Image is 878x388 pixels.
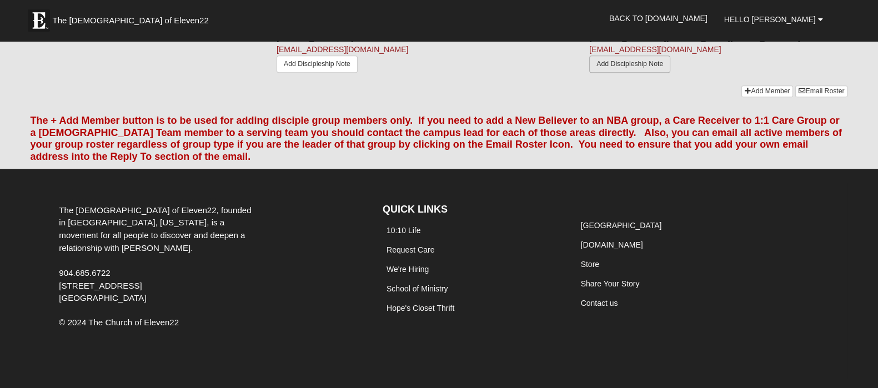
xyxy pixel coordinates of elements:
a: [EMAIL_ADDRESS][DOMAIN_NAME] [589,45,721,54]
a: Store [581,260,599,269]
h4: QUICK LINKS [383,204,560,216]
div: The [DEMOGRAPHIC_DATA] of Eleven22, founded in [GEOGRAPHIC_DATA], [US_STATE], is a movement for a... [51,204,266,305]
a: Add Discipleship Note [277,56,358,73]
a: Add Member [741,85,793,97]
a: The [DEMOGRAPHIC_DATA] of Eleven22 [22,4,244,32]
a: [EMAIL_ADDRESS][DOMAIN_NAME] [277,45,408,54]
a: Back to [DOMAIN_NAME] [601,4,716,32]
a: [GEOGRAPHIC_DATA] [581,221,662,230]
a: Add Discipleship Note [589,56,670,73]
span: © 2024 The Church of Eleven22 [59,318,179,327]
span: [GEOGRAPHIC_DATA] [59,293,146,303]
a: Hello [PERSON_NAME] [716,6,831,33]
span: Hello [PERSON_NAME] [724,15,816,24]
a: 10:10 Life [387,226,421,235]
a: Email Roster [795,85,847,97]
img: Eleven22 logo [28,9,50,32]
a: Hope's Closet Thrift [387,304,454,313]
span: The [DEMOGRAPHIC_DATA] of Eleven22 [53,15,209,26]
a: Contact us [581,299,618,308]
a: Share Your Story [581,279,640,288]
font: The + Add Member button is to be used for adding disciple group members only. If you need to add ... [31,115,842,162]
a: [DOMAIN_NAME] [581,240,643,249]
a: We're Hiring [387,265,429,274]
a: School of Ministry [387,284,448,293]
a: Request Care [387,245,434,254]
